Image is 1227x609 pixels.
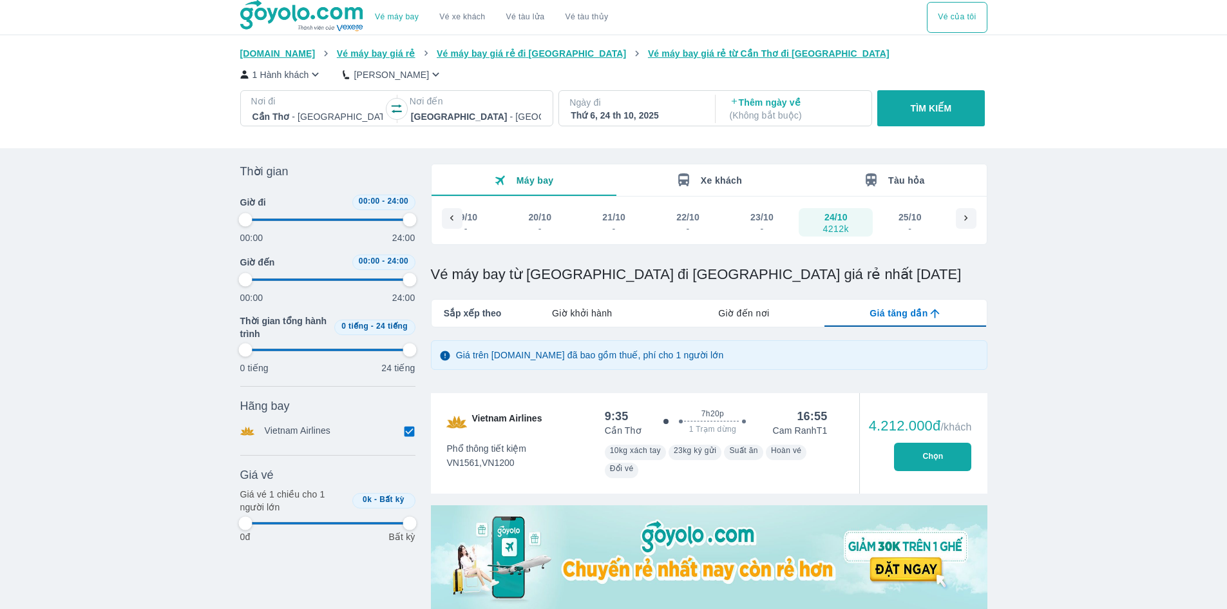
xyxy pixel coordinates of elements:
p: [PERSON_NAME] [354,68,429,81]
div: 25/10 [899,211,922,224]
p: 0đ [240,530,251,543]
span: Thời gian tổng hành trình [240,314,329,340]
div: 16:55 [797,409,827,424]
span: Giờ khởi hành [552,307,612,320]
span: Giờ đi [240,196,266,209]
span: - [374,495,377,504]
span: Giá vé [240,467,274,483]
p: 24:00 [392,231,415,244]
p: Cam Ranh T1 [773,424,828,437]
p: Ngày đi [569,96,702,109]
div: Thứ 6, 24 th 10, 2025 [571,109,701,122]
span: 0k [363,495,372,504]
span: 24:00 [387,256,408,266]
span: Thời gian [240,164,289,179]
div: - [899,224,921,234]
span: 0 tiếng [341,322,368,331]
img: VN [446,412,467,432]
p: TÌM KIẾM [911,102,952,115]
button: Chọn [894,443,971,471]
nav: breadcrumb [240,47,987,60]
span: 23kg ký gửi [674,446,716,455]
span: - [382,256,385,266]
span: Vé máy bay giá rẻ [337,48,415,59]
span: [DOMAIN_NAME] [240,48,316,59]
span: Máy bay [517,175,554,186]
span: VN1561,VN1200 [447,456,527,469]
a: Vé máy bay [375,12,419,22]
span: Phổ thông tiết kiệm [447,442,527,455]
span: Giờ đến nơi [718,307,769,320]
p: 00:00 [240,231,263,244]
p: Vietnam Airlines [265,424,331,438]
span: Giá tăng dần [870,307,927,320]
div: - [455,224,477,234]
p: 1 Hành khách [252,68,309,81]
p: 24:00 [392,291,415,304]
span: 10kg xách tay [610,446,661,455]
p: Giá vé 1 chiều cho 1 người lớn [240,488,347,514]
div: 20/10 [528,211,551,224]
p: 00:00 [240,291,263,304]
div: 24/10 [824,211,848,224]
span: Hãng bay [240,398,290,414]
span: Bất kỳ [379,495,404,504]
span: - [371,322,374,331]
div: 19/10 [455,211,478,224]
a: Vé tàu lửa [496,2,555,33]
span: Vé máy bay giá rẻ từ Cần Thơ đi [GEOGRAPHIC_DATA] [648,48,889,59]
span: - [382,197,385,206]
p: Nơi đi [251,95,384,108]
span: Sắp xếp theo [444,307,502,320]
span: 00:00 [359,256,380,266]
p: Bất kỳ [388,530,415,543]
div: 4.212.000đ [869,418,972,434]
p: ( Không bắt buộc ) [730,109,860,122]
span: Giờ đến [240,256,275,269]
p: Nơi đến [410,95,542,108]
p: Giá trên [DOMAIN_NAME] đã bao gồm thuế, phí cho 1 người lớn [456,349,724,362]
div: choose transportation mode [927,2,987,33]
a: Vé xe khách [439,12,485,22]
p: Thêm ngày về [730,96,860,122]
h1: Vé máy bay từ [GEOGRAPHIC_DATA] đi [GEOGRAPHIC_DATA] giá rẻ nhất [DATE] [431,266,987,284]
span: /khách [940,421,971,432]
span: Suất ăn [729,446,758,455]
button: Vé tàu thủy [555,2,618,33]
span: Đổi vé [610,464,634,473]
span: Hoàn vé [771,446,802,455]
span: 24:00 [387,197,408,206]
div: 23/10 [750,211,774,224]
div: - [603,224,625,234]
p: 24 tiếng [381,362,415,374]
span: Vietnam Airlines [472,412,542,432]
span: Tàu hỏa [888,175,925,186]
div: - [529,224,551,234]
div: 9:35 [605,409,629,424]
span: Xe khách [701,175,742,186]
span: Vé máy bay giá rẻ đi [GEOGRAPHIC_DATA] [437,48,626,59]
div: - [677,224,699,234]
div: 4212k [823,224,849,234]
button: TÌM KIẾM [877,90,985,126]
p: Cần Thơ [605,424,642,437]
button: Vé của tôi [927,2,987,33]
div: 22/10 [676,211,699,224]
div: choose transportation mode [365,2,618,33]
span: 7h20p [701,409,724,419]
span: 24 tiếng [376,322,408,331]
button: [PERSON_NAME] [343,68,442,81]
button: 1 Hành khách [240,68,323,81]
span: 00:00 [359,197,380,206]
div: 21/10 [602,211,625,224]
div: lab API tabs example [501,300,986,327]
p: 0 tiếng [240,362,269,374]
div: - [751,224,773,234]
